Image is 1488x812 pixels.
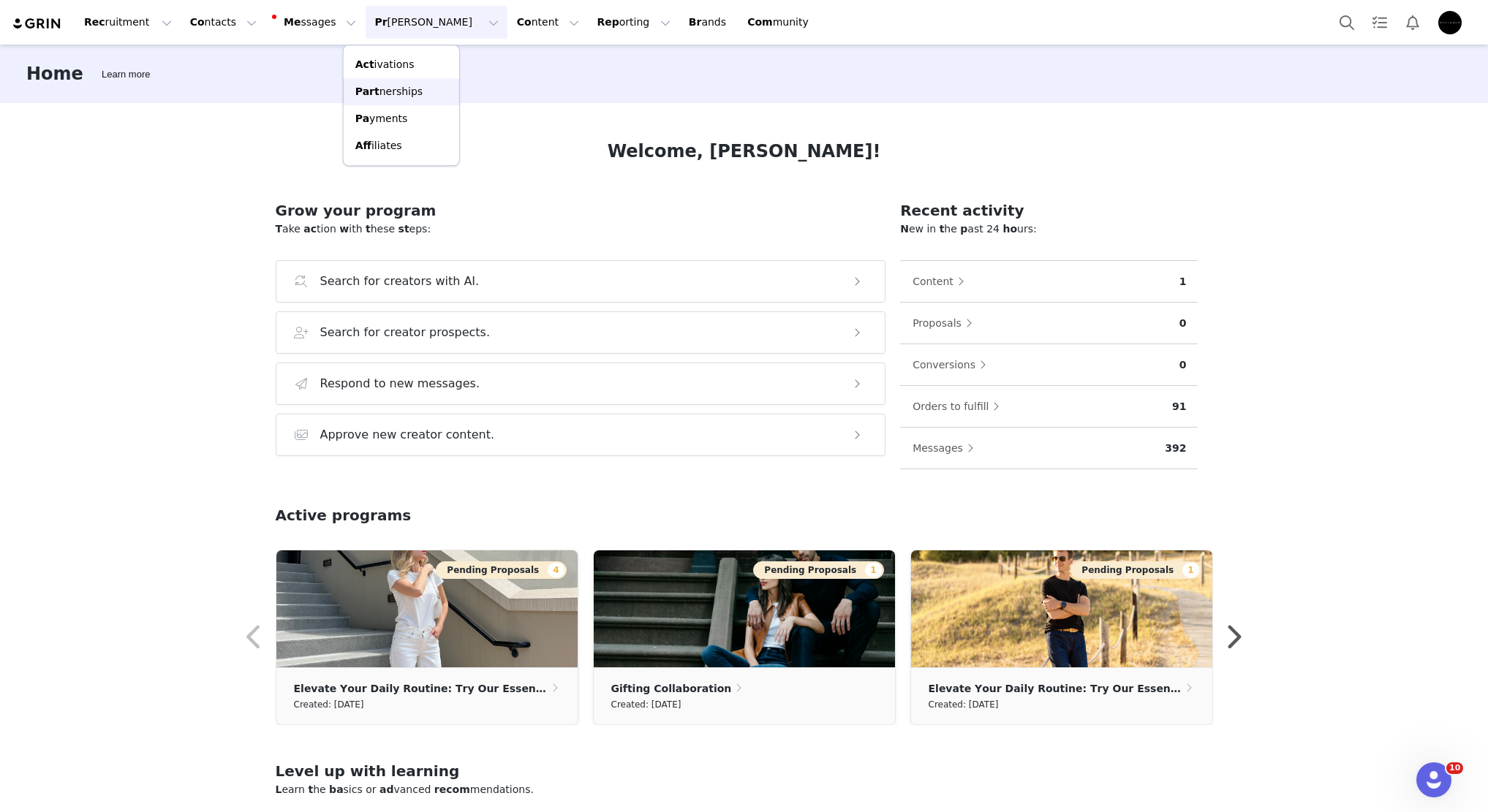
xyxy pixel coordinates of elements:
span: evate [294,683,337,694]
span: in 24 [900,223,1037,235]
small: Created: [DATE] [611,697,681,713]
small: Created: [DATE] [294,697,364,713]
button: Program [366,6,507,39]
a: Brands [680,6,738,39]
span: L [276,783,282,795]
button: Orders to fulfill [912,395,1007,418]
button: Content [508,6,588,39]
span: urs: [1002,223,1036,235]
span: 392 [1165,442,1186,454]
span: T [456,683,463,694]
span: ast [960,223,983,235]
span: utine: [403,683,452,694]
button: Pending Proposals1 [753,561,883,579]
h3: Home [26,61,83,87]
span: ivations [355,58,415,70]
span: mendations. [434,783,534,795]
span: our [975,683,1002,694]
span: ential [1137,683,1189,694]
span: ential [502,683,554,694]
img: grin logo [12,17,63,31]
button: Content [912,270,972,293]
span: D [1005,683,1014,694]
span: eps: [399,223,431,235]
span: aily [371,683,400,694]
span: Aff [355,140,371,151]
span: O [477,683,486,694]
button: Profile [1430,11,1476,34]
button: Approve new creator content. [276,414,886,456]
span: ith [339,223,362,235]
span: vanced [379,783,431,795]
p: 0 [1179,316,1187,331]
button: Messages [266,6,365,39]
span: ba [329,783,343,795]
p: 91 [1172,399,1186,414]
span: earn [276,783,306,795]
a: Community [739,6,822,39]
span: ad [379,783,393,795]
button: Pending Proposals4 [436,561,566,579]
h3: Approve new creator content. [320,426,495,444]
span: El [294,683,304,694]
span: T [276,223,283,235]
img: 3e95d40a-0816-407e-a167-71eccbe4b7df.png [594,550,895,667]
h3: Search for creators with AI. [320,273,480,290]
h3: Respond to new messages. [320,375,480,392]
a: Tasks [1364,6,1396,39]
span: w [339,223,349,235]
small: Created: [DATE] [929,697,999,713]
div: Tooltip anchor [99,67,153,82]
span: st [399,223,409,235]
span: fting [611,683,651,694]
span: aboration [654,683,731,694]
span: yments [355,113,408,124]
h2: Level up with learning [276,760,1213,782]
span: Gi [611,683,623,694]
span: ho [1002,223,1017,235]
p: 1 [1179,274,1187,289]
span: or [276,783,534,795]
span: Ro [1038,683,1052,694]
span: aily [1005,683,1035,694]
span: ur [477,683,499,694]
span: Part [355,86,379,97]
span: T [1090,683,1098,694]
span: Coll [654,683,676,694]
span: ry [1090,683,1109,694]
span: p [960,223,967,235]
span: t [308,783,313,795]
span: iliates [355,140,402,151]
span: ake [276,223,301,235]
span: recom [434,783,470,795]
span: ur [1112,683,1133,694]
span: O [1112,683,1121,694]
span: sics [329,783,363,795]
button: Proposals [912,311,980,335]
span: ew [900,223,924,235]
span: our [340,683,367,694]
h3: Search for creator prospects. [320,324,491,341]
span: Ess [502,683,521,694]
span: ry [456,683,475,694]
span: Y [340,683,347,694]
h1: Welcome, [PERSON_NAME]! [608,138,881,164]
span: N [900,223,909,235]
span: he [940,223,957,235]
span: Y [975,683,982,694]
button: Conversions [912,353,994,376]
p: 0 [1179,357,1187,373]
img: e4dd5a79-be23-4921-9579-ef12b04a8f62.jpg [276,550,578,667]
h2: Grow your program [276,200,886,221]
button: Pending Proposals1 [1070,561,1201,579]
span: Ro [403,683,418,694]
span: hese [366,223,395,235]
iframe: Intercom live chat [1416,762,1451,797]
button: Search for creator prospects. [276,311,886,354]
span: tion [303,223,336,235]
span: Act [355,58,374,70]
button: Messages [912,436,981,460]
h2: Active programs [276,504,412,526]
span: t [940,223,945,235]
